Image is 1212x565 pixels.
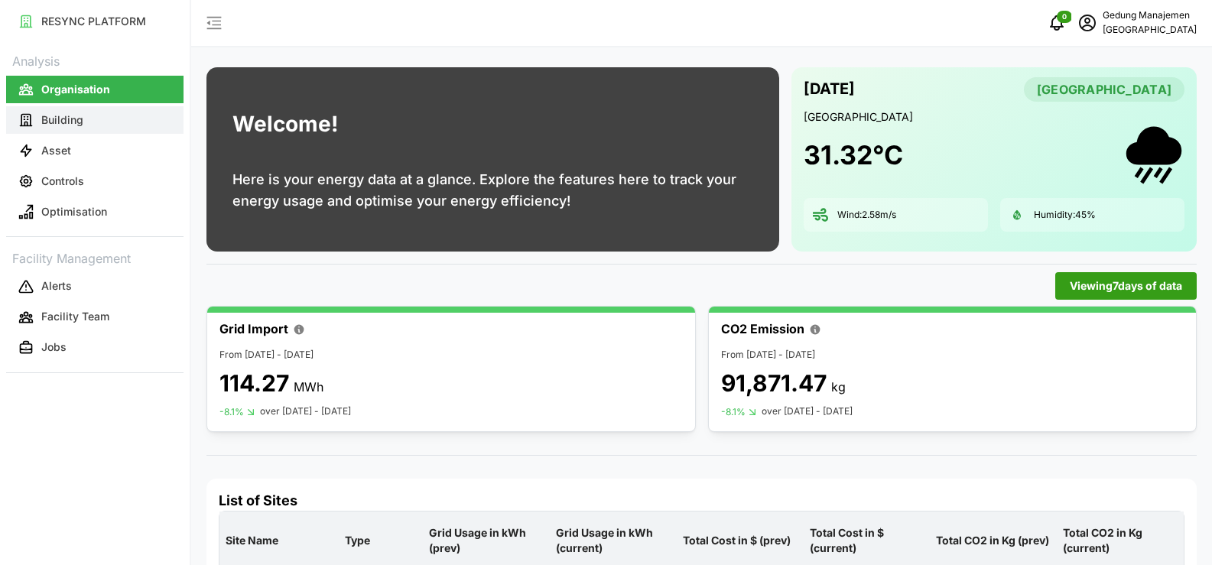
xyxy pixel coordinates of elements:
a: Asset [6,135,184,166]
button: Viewing7days of data [1055,272,1197,300]
p: Here is your energy data at a glance. Explore the features here to track your energy usage and op... [232,169,753,212]
p: [GEOGRAPHIC_DATA] [804,109,1184,125]
p: Total Cost in $ (prev) [680,521,801,560]
p: Building [41,112,83,128]
a: Organisation [6,74,184,105]
button: notifications [1041,8,1072,38]
p: Total CO2 in Kg (prev) [933,521,1054,560]
p: RESYNC PLATFORM [41,14,146,29]
p: over [DATE] - [DATE] [762,404,853,419]
p: Analysis [6,49,184,71]
p: over [DATE] - [DATE] [260,404,351,419]
p: Humidity: 45 % [1034,209,1096,222]
p: Facility Team [41,309,109,324]
button: Organisation [6,76,184,103]
a: Optimisation [6,196,184,227]
a: Controls [6,166,184,196]
button: schedule [1072,8,1103,38]
p: [DATE] [804,76,855,102]
p: From [DATE] - [DATE] [219,348,683,362]
a: Building [6,105,184,135]
p: -8.1% [721,406,746,418]
p: Optimisation [41,204,107,219]
p: MWh [294,378,323,397]
p: Wind: 2.58 m/s [837,209,896,222]
p: Jobs [41,339,67,355]
button: Jobs [6,334,184,362]
p: [GEOGRAPHIC_DATA] [1103,23,1197,37]
p: Organisation [41,82,110,97]
p: Facility Management [6,246,184,268]
p: From [DATE] - [DATE] [721,348,1184,362]
p: CO2 Emission [721,320,804,339]
a: RESYNC PLATFORM [6,6,184,37]
p: Grid Import [219,320,288,339]
p: Controls [41,174,84,189]
p: kg [831,378,846,397]
a: Facility Team [6,302,184,333]
button: RESYNC PLATFORM [6,8,184,35]
p: 114.27 [219,369,289,397]
p: Gedung Manajemen [1103,8,1197,23]
span: Viewing 7 days of data [1070,273,1182,299]
h1: Welcome! [232,108,338,141]
h1: 31.32 °C [804,138,903,172]
p: Type [342,521,421,560]
button: Controls [6,167,184,195]
span: [GEOGRAPHIC_DATA] [1037,78,1171,101]
p: Site Name [223,521,336,560]
a: Jobs [6,333,184,363]
a: Alerts [6,271,184,302]
p: 91,871.47 [721,369,827,397]
p: Asset [41,143,71,158]
button: Facility Team [6,304,184,331]
button: Alerts [6,273,184,300]
p: Alerts [41,278,72,294]
button: Building [6,106,184,134]
h4: List of Sites [219,491,1184,511]
button: Asset [6,137,184,164]
button: Optimisation [6,198,184,226]
span: 0 [1062,11,1067,22]
p: -8.1% [219,406,244,418]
